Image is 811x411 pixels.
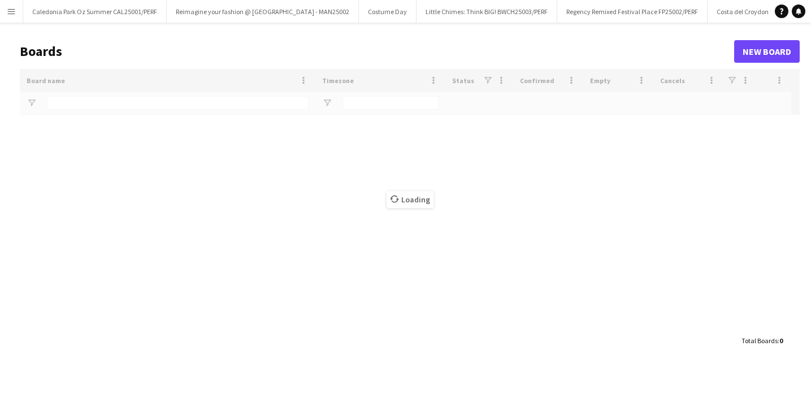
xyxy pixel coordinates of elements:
[359,1,417,23] button: Costume Day
[557,1,708,23] button: Regency Remixed Festival Place FP25002/PERF
[734,40,800,63] a: New Board
[387,191,433,208] span: Loading
[741,336,778,345] span: Total Boards
[741,330,783,352] div: :
[20,43,734,60] h1: Boards
[23,1,167,23] button: Caledonia Park Oz Summer CAL25001/PERF
[779,336,783,345] span: 0
[167,1,359,23] button: Reimagine your fashion @ [GEOGRAPHIC_DATA] - MAN25002
[417,1,557,23] button: Little Chimes: Think BIG! BWCH25003/PERF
